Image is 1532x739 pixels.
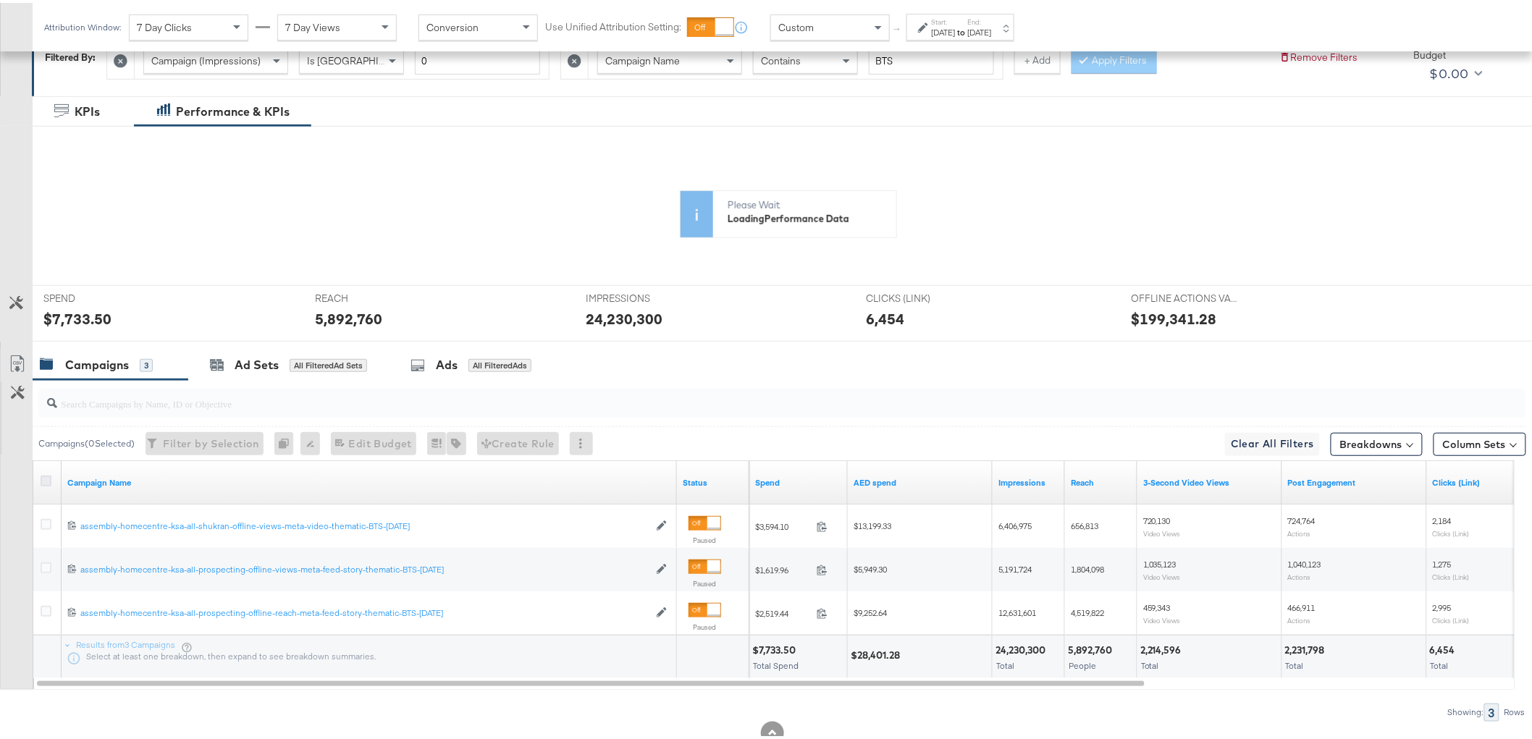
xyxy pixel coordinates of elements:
span: $2,519.44 [755,605,811,616]
button: Column Sets [1434,430,1526,453]
span: People [1069,657,1096,668]
strong: to [956,24,968,35]
sub: Clicks (Link) [1433,570,1470,578]
input: Search Campaigns by Name, ID or Objective [57,381,1389,409]
div: All Filtered Ad Sets [290,356,367,369]
a: assembly-homecentre-ksa-all-prospecting-offline-views-meta-feed-story-thematic-BTS-[DATE] [80,561,649,573]
span: Clear All Filters [1231,432,1314,450]
span: 466,911 [1288,599,1316,610]
div: assembly-homecentre-ksa-all-shukran-offline-views-meta-video-thematic-BTS-[DATE] [80,518,649,529]
button: $0.00 [1424,59,1486,83]
a: The total amount spent to date. [755,474,842,486]
span: Total [1141,657,1159,668]
div: 24,230,300 [996,641,1050,654]
span: 2,995 [1433,599,1452,610]
sub: Clicks (Link) [1433,613,1470,622]
button: Remove Filters [1279,48,1358,62]
span: $13,199.33 [854,518,891,528]
span: 5,191,724 [998,561,1032,572]
div: $0.00 [1430,60,1469,82]
span: Campaign Name [605,51,680,64]
span: 4,519,822 [1071,604,1104,615]
div: $7,733.50 [752,641,800,654]
a: assembly-homecentre-ksa-all-prospecting-offline-reach-meta-feed-story-thematic-BTS-[DATE] [80,604,649,617]
div: Attribution Window: [43,20,122,30]
span: 2,184 [1433,512,1452,523]
a: 3.6725 [854,474,987,486]
span: 459,343 [1143,599,1171,610]
sub: Video Views [1143,526,1181,535]
div: 0 [274,429,300,452]
div: Filtered By: [45,48,96,62]
div: [DATE] [968,24,992,35]
div: 3 [1484,701,1499,719]
sub: Clicks (Link) [1433,526,1470,535]
span: Custom [778,18,814,31]
span: Total [1286,657,1304,668]
div: Showing: [1447,704,1484,714]
span: 1,804,098 [1071,561,1104,572]
span: 1,040,123 [1288,556,1321,567]
div: 5,892,760 [1068,641,1116,654]
a: Shows the current state of your Ad Campaign. [683,474,744,486]
span: Campaign (Impressions) [151,51,261,64]
span: $9,252.64 [854,604,887,615]
a: The number of people your ad was served to. [1071,474,1132,486]
a: Your campaign name. [67,474,671,486]
span: 724,764 [1288,512,1316,523]
span: $3,594.10 [755,518,811,529]
div: KPIs [75,101,100,117]
label: Paused [689,620,721,629]
div: Campaigns [65,354,129,371]
span: 1,275 [1433,556,1452,567]
span: 12,631,601 [998,604,1036,615]
div: All Filtered Ads [468,356,531,369]
label: End: [968,14,992,24]
div: $28,401.28 [851,646,904,659]
span: 7 Day Views [285,18,340,31]
span: $1,619.96 [755,562,811,573]
sub: Video Views [1143,613,1181,622]
span: Total [996,657,1014,668]
span: 7 Day Clicks [137,18,192,31]
span: $5,949.30 [854,561,887,572]
label: Start: [932,14,956,24]
label: Paused [689,533,721,542]
span: ↑ [891,25,905,30]
sub: Actions [1288,526,1311,535]
span: Total Spend [753,657,799,668]
div: 2,231,798 [1285,641,1329,654]
a: assembly-homecentre-ksa-all-shukran-offline-views-meta-video-thematic-BTS-[DATE] [80,518,649,530]
button: Clear All Filters [1225,430,1320,453]
div: assembly-homecentre-ksa-all-prospecting-offline-reach-meta-feed-story-thematic-BTS-[DATE] [80,604,649,616]
a: The number of times your video was viewed for 3 seconds or more. [1143,474,1276,486]
span: 656,813 [1071,518,1098,528]
input: Enter a number [415,45,540,72]
button: + Add [1014,45,1061,71]
a: The number of times your ad was served. On mobile apps an ad is counted as served the first time ... [998,474,1059,486]
a: The number of actions related to your Page's posts as a result of your ad. [1288,474,1421,486]
span: 1,035,123 [1143,556,1177,567]
div: [DATE] [932,24,956,35]
div: 2,214,596 [1140,641,1186,654]
span: 720,130 [1143,512,1171,523]
sub: Actions [1288,570,1311,578]
sub: Actions [1288,613,1311,622]
div: Rows [1504,704,1526,714]
div: Campaigns ( 0 Selected) [38,434,135,447]
span: Contains [761,51,801,64]
div: 3 [140,356,153,369]
span: 6,406,975 [998,518,1032,528]
label: Use Unified Attribution Setting: [545,17,681,31]
div: Ads [436,354,458,371]
div: Performance & KPIs [176,101,290,117]
input: Enter a search term [869,45,994,72]
button: Breakdowns [1331,430,1423,453]
sub: Video Views [1143,570,1181,578]
span: Is [GEOGRAPHIC_DATA] [307,51,418,64]
div: Ad Sets [235,354,279,371]
div: 6,454 [1430,641,1460,654]
label: Paused [689,576,721,586]
span: Conversion [426,18,479,31]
